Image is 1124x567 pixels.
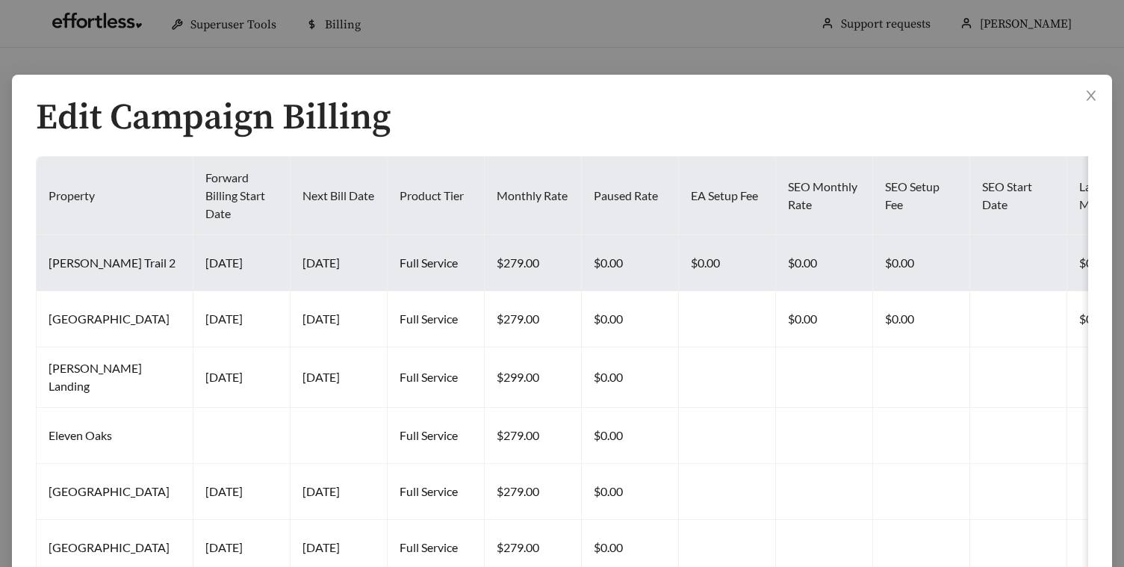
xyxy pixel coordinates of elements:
h1: Edit Campaign Billing [36,99,1088,138]
td: [DATE] [291,235,388,291]
td: Eleven Oaks [37,408,193,464]
td: [DATE] [291,347,388,408]
td: $0.00 [582,408,679,464]
td: [DATE] [193,235,291,291]
td: $0.00 [582,347,679,408]
td: [PERSON_NAME] Landing [37,347,193,408]
td: Full Service [388,347,485,408]
td: $279.00 [485,235,582,291]
button: Close [1070,75,1112,117]
td: $279.00 [485,291,582,347]
th: Monthly Rate [485,157,582,235]
th: Paused Rate [582,157,679,235]
td: Full Service [388,291,485,347]
th: SEO Start Date [970,157,1067,235]
th: Property [37,157,193,235]
td: $0.00 [776,235,873,291]
th: SEO Monthly Rate [776,157,873,235]
th: Next Bill Date [291,157,388,235]
td: [DATE] [291,464,388,520]
th: EA Setup Fee [679,157,776,235]
th: SEO Setup Fee [873,157,970,235]
td: $279.00 [485,408,582,464]
td: [DATE] [193,291,291,347]
td: $0.00 [582,291,679,347]
td: $0.00 [679,235,776,291]
td: [GEOGRAPHIC_DATA] [37,464,193,520]
span: close [1084,89,1098,102]
td: $0.00 [582,464,679,520]
td: Full Service [388,464,485,520]
td: [DATE] [291,291,388,347]
td: [GEOGRAPHIC_DATA] [37,291,193,347]
td: $299.00 [485,347,582,408]
th: Product Tier [388,157,485,235]
td: $0.00 [776,291,873,347]
td: $0.00 [873,235,970,291]
td: Full Service [388,408,485,464]
td: $0.00 [873,291,970,347]
td: Full Service [388,235,485,291]
td: [PERSON_NAME] Trail 2 [37,235,193,291]
td: [DATE] [193,347,291,408]
td: $0.00 [582,235,679,291]
td: [DATE] [193,464,291,520]
th: Forward Billing Start Date [193,157,291,235]
td: $279.00 [485,464,582,520]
